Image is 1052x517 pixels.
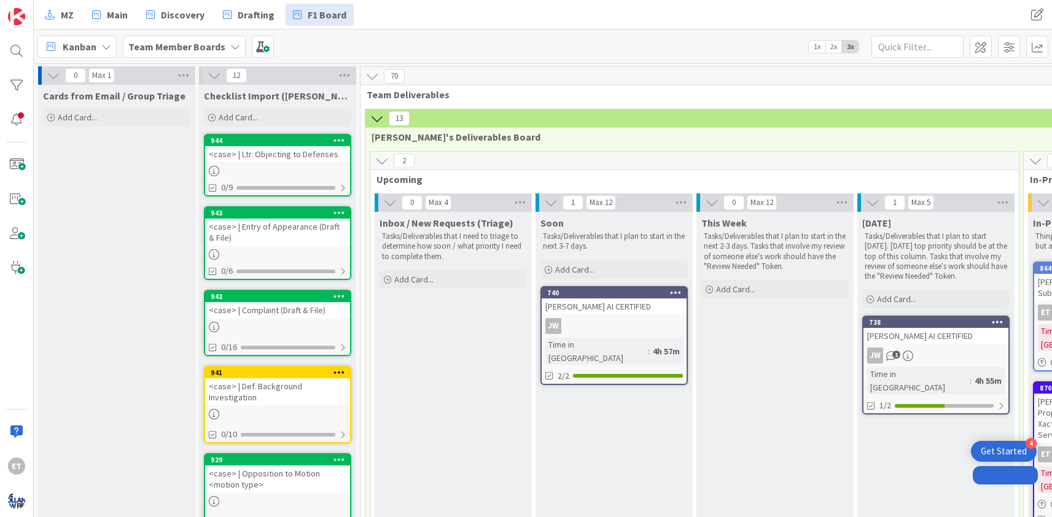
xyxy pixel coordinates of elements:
span: 0 [402,195,423,210]
div: 943 [205,208,350,219]
a: MZ [37,4,81,26]
span: Discovery [161,7,205,22]
span: Add Card... [877,293,916,305]
div: Max 12 [750,200,773,206]
input: Quick Filter... [871,36,964,58]
span: Inbox / New Requests (Triage) [380,217,513,229]
a: Discovery [139,4,212,26]
span: Add Card... [58,112,97,123]
a: Drafting [216,4,282,26]
div: 4 [1026,438,1037,449]
div: 929 [205,454,350,465]
div: [PERSON_NAME] AI CERTIFIED [542,298,687,314]
div: 944<case> | Ltr. Objecting to Defenses [205,135,350,162]
a: F1 Board [286,4,354,26]
span: Soon [540,217,564,229]
span: 1 [563,195,583,210]
span: 0/9 [221,181,233,194]
span: 0/6 [221,265,233,278]
span: Upcoming [376,173,1003,185]
div: <case> | Ltr. Objecting to Defenses [205,146,350,162]
div: 740[PERSON_NAME] AI CERTIFIED [542,287,687,314]
div: <case> | Def. Background Investigation [205,378,350,405]
div: 738 [863,317,1008,328]
div: Open Get Started checklist, remaining modules: 4 [971,441,1037,462]
span: Today [862,217,891,229]
span: 0 [723,195,744,210]
span: 3x [842,41,859,53]
div: Time in [GEOGRAPHIC_DATA] [867,367,970,394]
span: Kanban [63,39,96,54]
div: 941 [211,368,350,377]
div: 944 [205,135,350,146]
span: Add Card... [394,274,434,285]
div: 942 [205,291,350,302]
span: 1 [892,351,900,359]
div: 942 [211,292,350,301]
span: 1x [809,41,825,53]
div: 941<case> | Def. Background Investigation [205,367,350,405]
div: 941 [205,367,350,378]
div: JW [542,318,687,334]
div: 4h 57m [650,344,683,358]
a: Main [85,4,135,26]
img: Visit kanbanzone.com [8,8,25,25]
div: 929 [211,456,350,464]
div: Max 12 [590,200,612,206]
span: Checklist Import (John Temporary) [204,90,351,102]
div: Max 1 [92,72,111,79]
span: 2/2 [558,370,569,383]
div: 942<case> | Complaint (Draft & File) [205,291,350,318]
span: Add Card... [555,264,594,275]
div: 943<case> | Entry of Appearance (Draft & File) [205,208,350,246]
img: avatar [8,492,25,509]
div: 944 [211,136,350,145]
span: 1/2 [879,399,891,412]
span: 12 [226,68,247,83]
div: 740 [542,287,687,298]
span: This Week [701,217,747,229]
b: Team Member Boards [128,41,225,53]
div: <case> | Complaint (Draft & File) [205,302,350,318]
span: 0/16 [221,341,237,354]
span: 2 [394,154,415,168]
span: Drafting [238,7,275,22]
div: 929<case> | Opposition to Motion <motion type> [205,454,350,492]
span: Add Card... [716,284,755,295]
div: ET [8,457,25,475]
div: 738[PERSON_NAME] AI CERTIFIED [863,317,1008,344]
span: F1 Board [308,7,346,22]
span: 1 [884,195,905,210]
span: 13 [389,111,410,126]
p: Tasks/Deliverables that I need to triage to determine how soon / what priority I need to complete... [382,231,524,262]
div: 738 [869,318,1008,327]
div: Max 4 [429,200,448,206]
p: Tasks/Deliverables that I plan to start [DATE]. [DATE] top priority should be at the top of this ... [865,231,1007,281]
span: Add Card... [219,112,258,123]
span: Cards from Email / Group Triage [43,90,185,102]
span: 70 [384,69,405,84]
div: 943 [211,209,350,217]
div: Get Started [981,445,1027,457]
span: Main [107,7,128,22]
p: Tasks/Deliverables that I plan to start in the next 2-3 days. Tasks that involve my review of som... [704,231,846,271]
div: JW [863,348,1008,363]
span: MZ [61,7,74,22]
div: Time in [GEOGRAPHIC_DATA] [545,338,648,365]
div: Max 5 [911,200,930,206]
span: 2x [825,41,842,53]
span: 0 [65,68,86,83]
span: : [970,374,972,387]
div: <case> | Opposition to Motion <motion type> [205,465,350,492]
div: 4h 55m [972,374,1005,387]
div: JW [545,318,561,334]
span: : [648,344,650,358]
div: JW [867,348,883,363]
p: Tasks/Deliverables that I plan to start in the next 3-7 days. [543,231,685,252]
div: 740 [547,289,687,297]
span: 0/10 [221,428,237,441]
div: [PERSON_NAME] AI CERTIFIED [863,328,1008,344]
div: <case> | Entry of Appearance (Draft & File) [205,219,350,246]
